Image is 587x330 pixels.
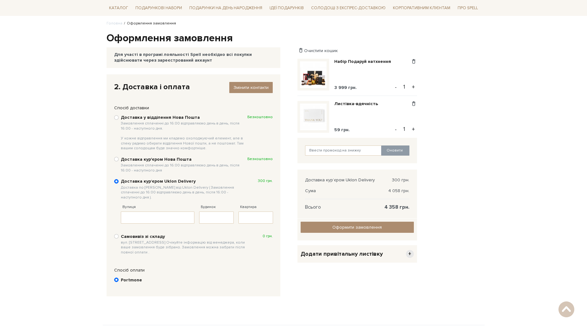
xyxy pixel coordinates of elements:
span: Сума [305,188,316,194]
label: Квартира [240,204,257,210]
span: Безкоштовно [247,115,273,120]
span: Про Spell [455,3,480,13]
a: Листівка-вдячність [334,101,383,107]
div: 2. Доставка і оплата [114,82,273,92]
label: Вулиця [122,204,136,210]
a: Головна [107,21,122,26]
span: Ідеї подарунків [267,3,306,13]
span: Замовлення сплаченні до 16:00 відправляємо день в день, після 16:00 - наступного дня [121,163,247,173]
span: Замовлення сплаченні до 16:00 відправляємо день в день, після 16:00 - наступного дня. У кожне від... [121,121,247,151]
span: Доставка курʼєром Uklon Delivery [305,177,375,183]
span: вул. [STREET_ADDRESS] Очікуйте інформацію від менеджера, коли ваше замовлення буде зібрано. Замов... [121,240,247,255]
div: Спосіб доставки [111,105,276,111]
a: Корпоративним клієнтам [390,3,453,13]
span: 0 грн. [263,234,273,239]
b: Доставка кур'єром Нова Пошта [121,157,247,173]
li: Оформлення замовлення [122,21,176,26]
b: Portmone [121,277,142,283]
label: Будинок [201,204,216,210]
span: 300 грн. [258,178,273,184]
img: Набір Подаруй натхнення [300,61,327,88]
span: Подарункові набори [133,3,185,13]
button: + [410,125,417,134]
span: Подарунки на День народження [187,3,265,13]
span: Оформити замовлення [332,225,382,230]
span: 300 грн. [392,177,409,183]
div: Очистити кошик [297,48,417,54]
img: Листівка-вдячність [300,104,327,130]
b: Самовивіз зі складу [121,234,247,255]
div: Для участі в програмі лояльності Spell необхідно всі покупки здійснювати через зареєстрований акк... [114,52,273,63]
span: 4 358 грн. [384,204,409,210]
span: 4 058 грн. [388,188,409,194]
button: - [393,125,399,134]
a: Набір Подаруй натхнення [334,59,396,64]
b: Доставка курʼєром Uklon Delivery [121,178,247,200]
b: Доставка у відділення Нова Пошта [121,115,247,151]
span: + [406,250,414,258]
h1: Оформлення замовлення [107,32,481,45]
button: Оновити [381,145,409,156]
span: Безкоштовно [247,157,273,162]
button: + [410,82,417,92]
span: 3 999 грн. [334,85,357,90]
span: Доставка по [PERSON_NAME] від Uklon Delivery ( Замовлення сплаченні до 16:00 відправляємо день в ... [121,185,247,200]
button: - [393,82,399,92]
span: Всього [305,204,321,210]
span: Додати привітальну листівку [301,250,383,258]
span: Каталог [107,3,131,13]
a: Солодощі з експрес-доставкою [309,3,388,13]
input: Ввести промокод на знижку [305,145,382,156]
span: 59 грн. [334,127,350,132]
div: Спосіб оплати [111,267,276,273]
span: Змінити контакти [233,85,269,90]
